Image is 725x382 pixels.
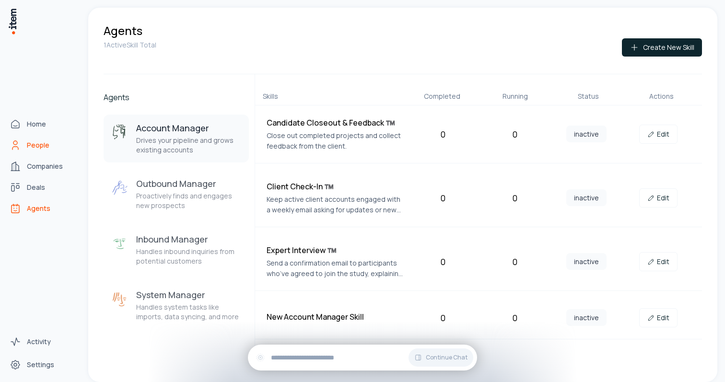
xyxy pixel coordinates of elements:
img: System Manager [111,291,129,308]
p: Handles system tasks like imports, data syncing, and more [136,302,241,322]
button: Continue Chat [409,348,473,367]
div: 0 [482,191,547,205]
a: Deals [6,178,79,197]
h4: Candidate Closeout & Feedback ™️ [267,117,403,128]
button: Outbound ManagerOutbound ManagerProactively finds and engages new prospects [104,170,249,218]
img: Account Manager [111,124,129,141]
span: inactive [566,309,607,326]
div: 0 [482,255,547,268]
h3: Account Manager [136,122,241,134]
span: inactive [566,189,607,206]
div: Running [482,92,548,101]
a: Edit [639,125,678,144]
span: Settings [27,360,54,370]
a: Edit [639,252,678,271]
div: Status [556,92,621,101]
h3: Inbound Manager [136,233,241,245]
h2: Agents [104,92,249,103]
h4: New Account Manager Skill [267,311,403,323]
p: Proactively finds and engages new prospects [136,191,241,210]
span: inactive [566,253,607,270]
span: inactive [566,126,607,142]
a: Settings [6,355,79,374]
img: Inbound Manager [111,235,129,253]
span: People [27,140,49,150]
a: Companies [6,157,79,176]
button: Account ManagerAccount ManagerDrives your pipeline and grows existing accounts [104,115,249,162]
div: 0 [410,311,475,324]
p: Drives your pipeline and grows existing accounts [136,136,241,155]
div: 0 [410,127,475,141]
a: Edit [639,308,678,327]
p: Keep active client accounts engaged with a weekly email asking for updates or new needs. [267,194,403,215]
span: Agents [27,204,50,213]
div: Actions [629,92,694,101]
div: Completed [409,92,475,101]
h3: Outbound Manager [136,178,241,189]
span: Continue Chat [426,354,468,361]
span: Deals [27,183,45,192]
p: Handles inbound inquiries from potential customers [136,247,241,266]
a: People [6,136,79,155]
a: Edit [639,188,678,208]
div: 0 [410,255,475,268]
span: Activity [27,337,51,347]
a: Agents [6,199,79,218]
h3: System Manager [136,289,241,301]
span: Home [27,119,46,129]
button: Inbound ManagerInbound ManagerHandles inbound inquiries from potential customers [104,226,249,274]
button: Create New Skill [622,38,702,57]
h1: Agents [104,23,142,38]
img: Outbound Manager [111,180,129,197]
p: 1 Active Skill Total [104,40,156,50]
div: Continue Chat [248,345,477,370]
div: 0 [482,127,547,141]
a: Activity [6,332,79,351]
span: Companies [27,162,63,171]
div: 0 [410,191,475,205]
div: Skills [263,92,401,101]
p: Close out completed projects and collect feedback from the client. [267,130,403,151]
p: Send a confirmation email to participants who’ve agreed to join the study, explaining next steps ... [267,258,403,279]
button: System ManagerSystem ManagerHandles system tasks like imports, data syncing, and more [104,281,249,329]
div: 0 [482,311,547,324]
h4: Client Check-In ™️ [267,181,403,192]
a: Home [6,115,79,134]
h4: Expert Interview ™️ [267,244,403,256]
img: Item Brain Logo [8,8,17,35]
